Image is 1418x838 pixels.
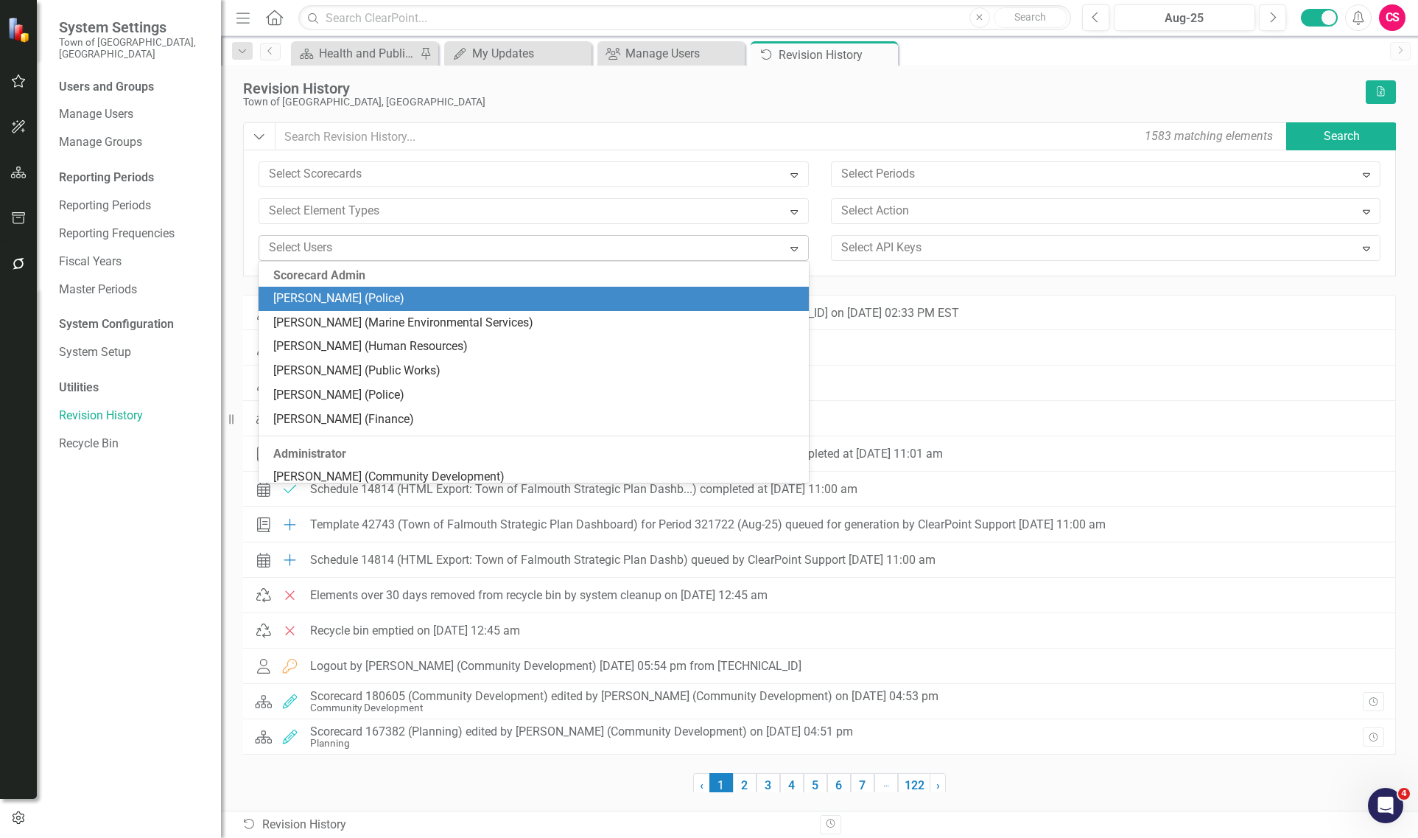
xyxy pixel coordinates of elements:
[310,518,1106,531] div: Template 42743 (Town of Falmouth Strategic Plan Dashboard) for Period 321722 (Aug-25) queued for ...
[59,436,206,453] a: Recycle Bin
[733,773,757,798] a: 2
[59,380,206,397] div: Utilities
[1014,11,1046,23] span: Search
[780,773,804,798] a: 4
[310,660,801,673] div: Logout by [PERSON_NAME] (Community Development) [DATE] 05:54 pm from [TECHNICAL_ID]
[59,18,206,36] span: System Settings
[472,44,588,63] div: My Updates
[59,198,206,214] a: Reporting Periods
[273,315,799,332] div: [PERSON_NAME] (Marine Environmental Services)
[804,773,827,798] a: 5
[7,16,33,43] img: ClearPoint Strategy
[319,44,416,63] div: Health and Public Safety
[59,282,206,298] a: Master Periods
[310,483,857,496] div: Schedule 14814 (HTML Export: Town of Falmouth Strategic Plan Dashb...) completed at [DATE] 11:00 am
[259,265,808,287] div: Scorecard Admin
[275,122,1288,150] input: Search Revision History...
[700,778,703,792] span: ‹
[827,773,851,798] a: 6
[310,554,936,567] div: Schedule 14814 (HTML Export: Town of Falmouth Strategic Plan Dashb) queued by ClearPoint Support ...
[59,408,206,425] a: Revision History
[898,773,930,798] a: 122
[10,6,38,34] button: go back
[273,290,799,307] div: [PERSON_NAME] (Police)
[310,702,938,713] div: Community Development
[273,411,799,428] div: [PERSON_NAME] (Finance)
[59,79,206,96] div: Users and Groups
[1119,10,1251,27] div: Aug-25
[295,44,416,63] a: Health and Public Safety
[601,44,741,63] a: Manage Users
[310,624,520,638] div: Recycle bin emptied on [DATE] 12:45 am
[1398,788,1410,800] span: 4
[59,226,206,242] a: Reporting Frequencies
[310,690,938,703] div: Scorecard 180605 (Community Development) edited by [PERSON_NAME] (Community Development) on [DATE...
[471,6,497,32] div: Close
[1368,788,1403,823] iframe: Intercom live chat
[273,363,799,380] div: [PERSON_NAME] (Public Works)
[59,316,206,333] div: System Configuration
[59,344,206,361] a: System Setup
[59,36,206,60] small: Town of [GEOGRAPHIC_DATA], [GEOGRAPHIC_DATA]
[243,80,1358,97] div: Revision History
[625,44,741,63] div: Manage Users
[757,773,780,798] a: 3
[59,254,206,270] a: Fiscal Years
[1114,4,1256,31] button: Aug-25
[779,46,894,64] div: Revision History
[273,387,799,404] div: [PERSON_NAME] (Police)
[242,817,809,834] div: Revision History
[243,97,1358,108] div: Town of [GEOGRAPHIC_DATA], [GEOGRAPHIC_DATA]
[1286,122,1397,150] button: Search
[851,773,874,798] a: 7
[298,5,1070,31] input: Search ClearPoint...
[448,44,588,63] a: My Updates
[59,134,206,151] a: Manage Groups
[1379,4,1405,31] button: CS
[1141,125,1277,149] div: 1583 matching elements
[259,444,808,465] div: Administrator
[310,589,768,602] div: Elements over 30 days removed from recycle bin by system cleanup on [DATE] 12:45 am
[273,469,799,486] div: [PERSON_NAME] (Community Development)
[59,170,206,186] div: Reporting Periods
[273,338,799,355] div: [PERSON_NAME] (Human Resources)
[994,7,1067,28] button: Search
[936,778,940,792] span: ›
[443,6,471,34] button: Collapse window
[59,106,206,123] a: Manage Users
[310,725,853,739] div: Scorecard 167382 (Planning) edited by [PERSON_NAME] (Community Development) on [DATE] 04:51 pm
[709,773,733,798] span: 1
[310,738,853,749] div: Planning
